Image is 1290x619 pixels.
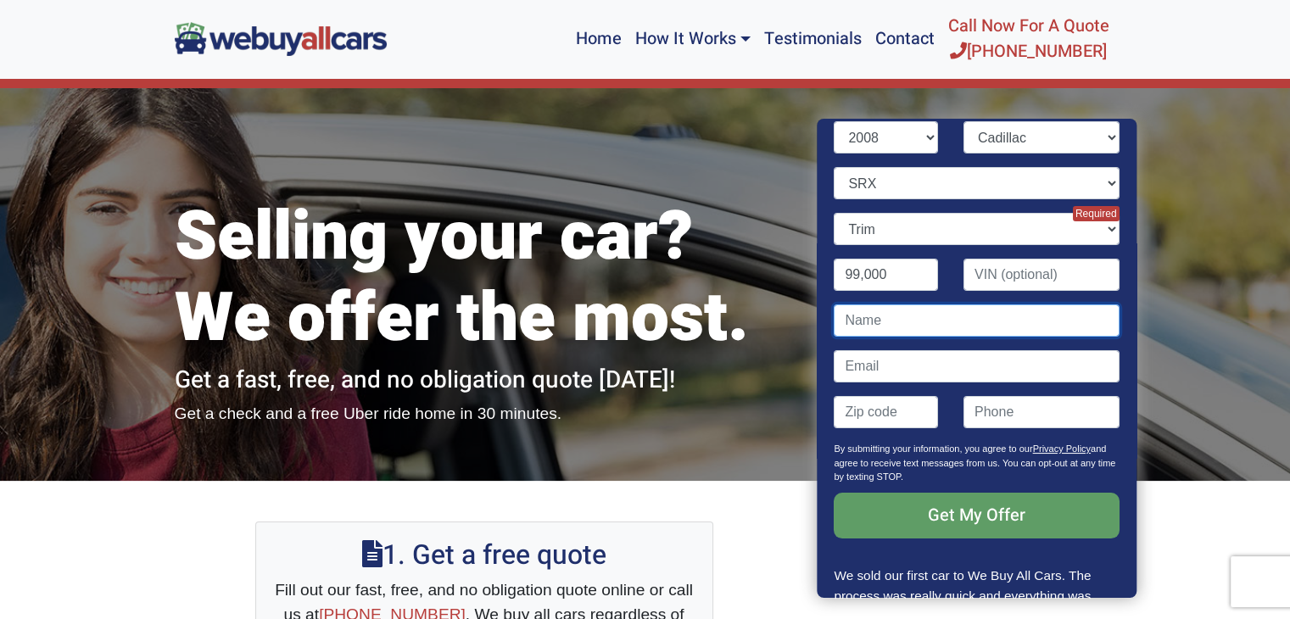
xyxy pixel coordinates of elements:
a: Call Now For A Quote[PHONE_NUMBER] [941,7,1116,71]
h2: 1. Get a free quote [273,539,695,572]
a: How It Works [628,7,757,71]
input: Get My Offer [835,493,1120,538]
a: Contact [868,7,941,71]
p: Get a check and a free Uber ride home in 30 minutes. [175,402,794,427]
span: Required [1073,206,1120,221]
h1: Selling your car? We offer the most. [175,197,794,360]
img: We Buy All Cars in NJ logo [175,22,387,55]
a: Home [569,7,628,71]
input: VIN (optional) [963,259,1120,291]
a: Testimonials [757,7,868,71]
input: Email [835,350,1120,382]
input: Phone [963,396,1120,428]
input: Zip code [835,396,939,428]
a: Privacy Policy [1033,443,1091,454]
input: Name [835,304,1120,337]
p: By submitting your information, you agree to our and agree to receive text messages from us. You ... [835,442,1120,493]
input: Mileage [835,259,939,291]
form: Contact form [835,121,1120,566]
h2: Get a fast, free, and no obligation quote [DATE]! [175,366,794,395]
